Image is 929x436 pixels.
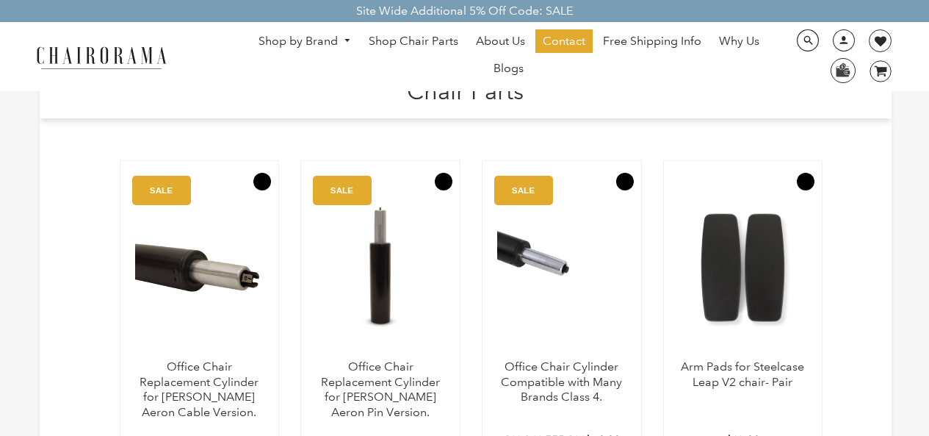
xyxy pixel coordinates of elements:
[28,44,175,70] img: chairorama
[719,34,759,49] span: Why Us
[616,173,634,190] button: Add to Wishlist
[603,34,701,49] span: Free Shipping Info
[435,173,452,190] button: Add to Wishlist
[596,29,709,53] a: Free Shipping Info
[512,185,535,195] text: SALE
[494,61,524,76] span: Blogs
[140,360,259,419] a: Office Chair Replacement Cylinder for [PERSON_NAME] Aeron Cable Version.
[486,57,531,80] a: Blogs
[369,34,458,49] span: Shop Chair Parts
[535,29,593,53] a: Contact
[316,176,445,360] a: Office Chair Replacement Cylinder for Herman Miller Aeron Pin Version. - chairorama Office Chair ...
[321,360,440,419] a: Office Chair Replacement Cylinder for [PERSON_NAME] Aeron Pin Version.
[237,29,781,84] nav: DesktopNavigation
[469,29,532,53] a: About Us
[681,360,804,389] a: Arm Pads for Steelcase Leap V2 chair- Pair
[497,176,626,360] img: Office Chair Cylinder Compatible with Many Brands Class 4. - chairorama
[797,173,814,190] button: Add to Wishlist
[361,29,466,53] a: Shop Chair Parts
[150,185,173,195] text: SALE
[251,30,358,53] a: Shop by Brand
[831,59,854,81] img: WhatsApp_Image_2024-07-12_at_16.23.01.webp
[497,176,626,360] a: Office Chair Cylinder Compatible with Many Brands Class 4. - chairorama Office Chair Cylinder Com...
[543,34,585,49] span: Contact
[679,176,808,360] a: Arm Pads for Steelcase Leap V2 chair- Pair - chairorama Arm Pads for Steelcase Leap V2 chair- Pai...
[135,176,264,360] img: Office Chair Replacement Cylinder for Herman Miller Aeron Cable Version. - chairorama
[476,34,525,49] span: About Us
[135,176,264,360] a: Office Chair Replacement Cylinder for Herman Miller Aeron Cable Version. - chairorama Office Chai...
[712,29,767,53] a: Why Us
[330,185,353,195] text: SALE
[501,360,622,404] a: Office Chair Cylinder Compatible with Many Brands Class 4.
[253,173,271,190] button: Add to Wishlist
[679,176,808,360] img: Arm Pads for Steelcase Leap V2 chair- Pair - chairorama
[316,176,445,360] img: Office Chair Replacement Cylinder for Herman Miller Aeron Pin Version. - chairorama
